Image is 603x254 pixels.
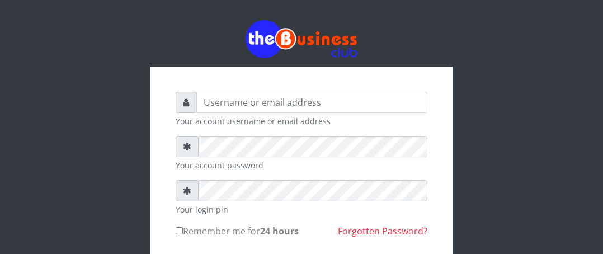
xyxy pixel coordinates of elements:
[176,227,183,234] input: Remember me for24 hours
[196,92,427,113] input: Username or email address
[176,159,427,171] small: Your account password
[176,204,427,215] small: Your login pin
[338,225,427,237] a: Forgotten Password?
[176,224,299,238] label: Remember me for
[260,225,299,237] b: 24 hours
[176,115,427,127] small: Your account username or email address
